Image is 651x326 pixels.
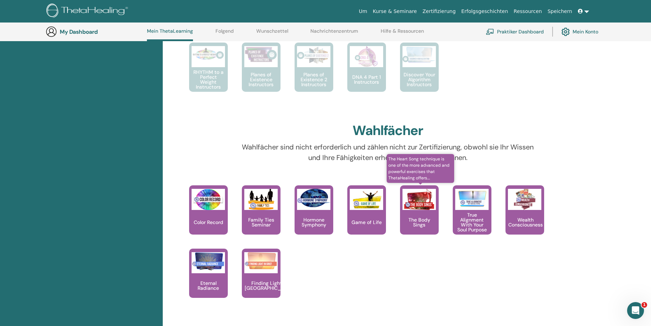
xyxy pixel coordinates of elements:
[242,249,281,312] a: Finding Light in Grief Finding Light in [GEOGRAPHIC_DATA]
[350,46,383,67] img: DNA 4 Part 1 Instructors
[400,217,439,227] p: The Body Sings
[46,26,57,37] img: generic-user-icon.jpg
[189,185,228,249] a: Color Record Color Record
[244,189,278,210] img: Family Ties Seminar
[370,5,420,18] a: Kurse & Seminare
[147,28,193,41] a: Mein ThetaLearning
[455,189,489,208] img: True Alignment With Your Soul Purpose
[453,212,491,232] p: True Alignment With Your Soul Purpose
[46,4,130,19] img: logo.png
[402,46,436,63] img: Discover Your Algorithm Instructors
[310,28,358,39] a: Nachrichtenzentrum
[508,189,541,210] img: Wealth Consciousness
[350,189,383,210] img: Game of Life
[244,46,278,63] img: Planes of Existence Instructors
[387,154,455,183] span: The H​eart Song ​technique is one of the more advanced and powerful exercises that ThetaHealing o...
[297,46,330,65] img: Planes of Existence 2 Instructors
[486,24,544,39] a: Praktiker Dashboard
[381,28,424,39] a: Hilfe & Ressourcen
[505,217,546,227] p: Wealth Consciousness
[561,24,598,39] a: Mein Konto
[295,72,333,87] p: Planes of Existence 2 Instructors
[297,189,330,207] img: Hormone Symphony
[400,43,439,106] a: Discover Your Algorithm Instructors Discover Your Algorithm Instructors
[192,252,225,271] img: Eternal Radiance
[402,189,436,210] img: The Body Sings
[256,28,288,39] a: Wunschzettel
[295,43,333,106] a: Planes of Existence 2 Instructors Planes of Existence 2 Instructors
[191,220,226,225] p: Color Record
[242,185,281,249] a: Family Ties Seminar Family Ties Seminar
[486,28,494,35] img: chalkboard-teacher.svg
[400,72,439,87] p: Discover Your Algorithm Instructors
[60,28,130,35] h3: My Dashboard
[347,75,386,84] p: DNA 4 Part 1 Instructors
[242,281,297,290] p: Finding Light in [GEOGRAPHIC_DATA]
[192,46,225,63] img: RHYTHM to a Perfect Weight Instructors
[353,123,424,139] h2: Wahlfächer
[642,302,647,308] span: 1
[349,220,385,225] p: Game of Life
[189,281,228,290] p: Eternal Radiance
[242,72,281,87] p: Planes of Existence Instructors
[356,5,370,18] a: Um
[192,189,225,210] img: Color Record
[347,43,386,106] a: DNA 4 Part 1 Instructors DNA 4 Part 1 Instructors
[420,5,458,18] a: Zertifizierung
[244,252,278,271] img: Finding Light in Grief
[400,185,439,249] a: The H​eart Song ​technique is one of the more advanced and powerful exercises that ThetaHealing o...
[511,5,544,18] a: Ressourcen
[242,43,281,106] a: Planes of Existence Instructors Planes of Existence Instructors
[242,217,281,227] p: Family Ties Seminar
[215,28,234,39] a: Folgend
[545,5,575,18] a: Speichern
[561,26,570,38] img: cog.svg
[458,5,511,18] a: Erfolgsgeschichten
[453,185,491,249] a: True Alignment With Your Soul Purpose True Alignment With Your Soul Purpose
[189,249,228,312] a: Eternal Radiance Eternal Radiance
[237,142,539,163] p: Wahlfächer sind nicht erforderlich und zählen nicht zur Zertifizierung, obwohl sie Ihr Wissen und...
[189,70,228,89] p: RHYTHM to a Perfect Weight Instructors
[295,185,333,249] a: Hormone Symphony Hormone Symphony
[347,185,386,249] a: Game of Life Game of Life
[627,302,644,319] iframe: Intercom live chat
[505,185,544,249] a: Wealth Consciousness Wealth Consciousness
[295,217,333,227] p: Hormone Symphony
[189,43,228,106] a: RHYTHM to a Perfect Weight Instructors RHYTHM to a Perfect Weight Instructors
